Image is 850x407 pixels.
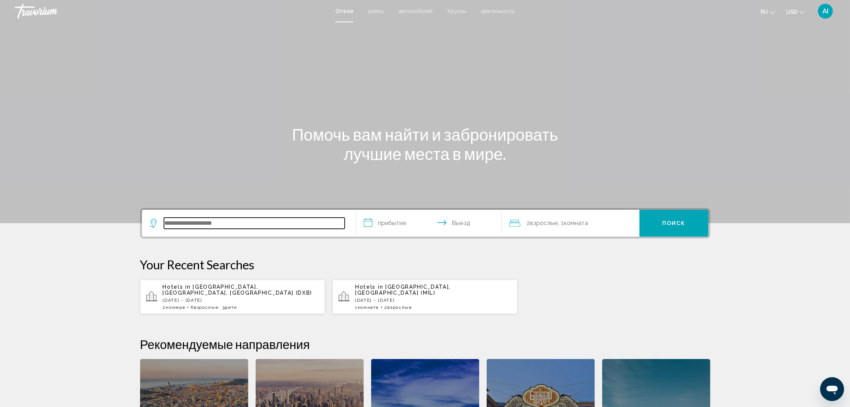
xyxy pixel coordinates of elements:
span: 6 [190,305,218,310]
button: Поиск [639,210,708,237]
a: рейсы [368,8,384,14]
span: , 1 [559,218,588,228]
span: Взрослые [530,219,559,227]
button: Change currency [786,6,805,17]
button: Hotels in [GEOGRAPHIC_DATA], [GEOGRAPHIC_DATA], [GEOGRAPHIC_DATA] (DXB)[DATE] - [DATE]2номера6Взр... [140,279,325,314]
span: 2 [163,305,186,310]
a: Круизы [448,8,466,14]
p: [DATE] - [DATE] [355,298,512,303]
span: USD [786,9,797,15]
a: Travorium [15,4,328,19]
span: Взрослые [194,305,218,310]
button: Travelers: 2 adults, 0 children [502,210,639,237]
iframe: Кнопка запуска окна обмена сообщениями [820,377,844,401]
span: Комната [358,305,379,310]
button: Check in and out dates [356,210,502,237]
p: [DATE] - [DATE] [163,298,319,303]
span: AI [822,7,828,15]
a: Отели [335,8,353,14]
a: автомобилей [399,8,433,14]
span: [GEOGRAPHIC_DATA], [GEOGRAPHIC_DATA], [GEOGRAPHIC_DATA] (DXB) [163,284,313,296]
span: 2 [384,305,412,310]
span: Поиск [662,221,686,227]
button: Change language [761,6,775,17]
div: Search widget [142,210,708,237]
span: ru [761,9,768,15]
span: , 3 [218,305,237,310]
button: User Menu [816,3,835,19]
p: Your Recent Searches [140,257,710,272]
span: 1 [355,305,379,310]
h1: Помочь вам найти и забронировать лучшие места в мире. [285,125,565,163]
h2: Рекомендуемые направления [140,337,710,352]
span: Hotels in [163,284,191,290]
a: деятельность [481,8,515,14]
span: 2 [527,218,559,228]
span: Дети [225,305,237,310]
span: Hotels in [355,284,383,290]
span: Взрослые [387,305,412,310]
button: Hotels in [GEOGRAPHIC_DATA], [GEOGRAPHIC_DATA] (MIL)[DATE] - [DATE]1Комната2Взрослые [332,279,518,314]
span: [GEOGRAPHIC_DATA], [GEOGRAPHIC_DATA] (MIL) [355,284,451,296]
span: номера [166,305,185,310]
span: Комната [564,219,588,227]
